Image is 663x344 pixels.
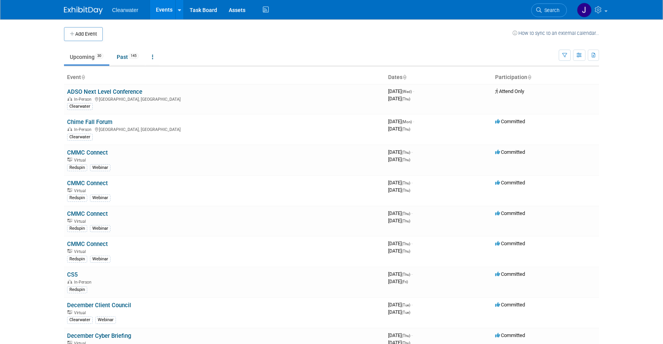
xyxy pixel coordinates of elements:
span: Committed [495,271,525,277]
a: Sort by Start Date [402,74,406,80]
span: (Thu) [402,242,410,246]
span: (Thu) [402,158,410,162]
span: Search [542,7,559,13]
span: In-Person [74,280,94,285]
div: Webinar [90,225,110,232]
img: Virtual Event [67,249,72,253]
span: (Thu) [402,219,410,223]
span: [DATE] [388,271,413,277]
img: Virtual Event [67,188,72,192]
span: - [413,88,414,94]
span: (Thu) [402,212,410,216]
a: Upcoming30 [64,50,109,64]
span: Committed [495,180,525,186]
div: Webinar [90,256,110,263]
div: Webinar [95,316,116,323]
span: 30 [95,53,104,59]
span: Attend Only [495,88,524,94]
div: Redspin [67,256,87,263]
a: How to sync to an external calendar... [513,30,599,36]
div: Clearwater [67,134,93,141]
span: (Thu) [402,127,410,131]
a: CS5 [67,271,78,278]
a: CMMC Connect [67,149,108,156]
a: CMMC Connect [67,241,108,248]
span: Committed [495,119,525,124]
span: Virtual [74,310,88,315]
span: [DATE] [388,309,410,315]
span: - [411,210,413,216]
a: CMMC Connect [67,210,108,217]
span: - [411,241,413,246]
div: Redspin [67,194,87,201]
span: [DATE] [388,210,413,216]
span: - [413,119,414,124]
span: (Thu) [402,150,410,155]
span: [DATE] [388,149,413,155]
span: Virtual [74,188,88,193]
th: Dates [385,71,492,84]
div: Webinar [90,164,110,171]
span: Committed [495,332,525,338]
span: - [411,271,413,277]
span: Clearwater [112,7,138,13]
span: (Thu) [402,188,410,193]
span: (Thu) [402,272,410,277]
span: [DATE] [388,126,410,132]
div: Webinar [90,194,110,201]
a: Search [531,3,567,17]
span: Committed [495,302,525,308]
span: Committed [495,241,525,246]
span: (Tue) [402,310,410,315]
span: [DATE] [388,302,413,308]
span: Virtual [74,158,88,163]
span: [DATE] [388,187,410,193]
img: Virtual Event [67,158,72,162]
span: Virtual [74,219,88,224]
span: In-Person [74,97,94,102]
div: Clearwater [67,103,93,110]
span: (Mon) [402,120,412,124]
span: [DATE] [388,157,410,162]
span: In-Person [74,127,94,132]
span: [DATE] [388,88,414,94]
span: [DATE] [388,218,410,224]
div: Redspin [67,286,87,293]
img: In-Person Event [67,127,72,131]
span: [DATE] [388,180,413,186]
span: - [411,302,413,308]
span: [DATE] [388,279,408,284]
span: [DATE] [388,241,413,246]
span: (Thu) [402,249,410,253]
span: [DATE] [388,248,410,254]
button: Add Event [64,27,103,41]
th: Participation [492,71,599,84]
img: In-Person Event [67,97,72,101]
img: Virtual Event [67,310,72,314]
a: Chime Fall Forum [67,119,112,126]
span: Committed [495,210,525,216]
span: (Thu) [402,181,410,185]
span: (Thu) [402,97,410,101]
a: December Client Council [67,302,131,309]
th: Event [64,71,385,84]
a: CMMC Connect [67,180,108,187]
a: Sort by Event Name [81,74,85,80]
span: 145 [128,53,139,59]
img: Virtual Event [67,219,72,223]
div: [GEOGRAPHIC_DATA], [GEOGRAPHIC_DATA] [67,96,382,102]
img: In-Person Event [67,280,72,284]
a: Past145 [111,50,145,64]
span: [DATE] [388,119,414,124]
div: Clearwater [67,316,93,323]
div: [GEOGRAPHIC_DATA], [GEOGRAPHIC_DATA] [67,126,382,132]
img: Jakera Willis [577,3,592,17]
span: (Thu) [402,334,410,338]
span: Committed [495,149,525,155]
span: (Tue) [402,303,410,307]
a: December Cyber Briefing [67,332,131,339]
span: Virtual [74,249,88,254]
img: ExhibitDay [64,7,103,14]
span: [DATE] [388,332,413,338]
span: (Fri) [402,280,408,284]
